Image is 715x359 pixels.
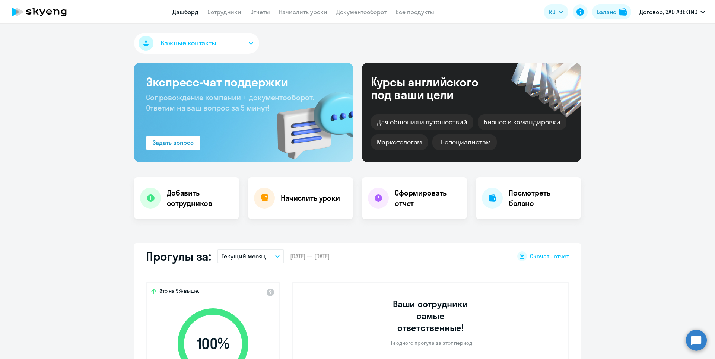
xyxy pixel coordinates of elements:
span: [DATE] — [DATE] [290,252,330,260]
a: Отчеты [250,8,270,16]
a: Сотрудники [207,8,241,16]
span: 100 % [170,335,256,353]
div: Курсы английского под ваши цели [371,76,498,101]
div: IT-специалистам [432,134,496,150]
div: Маркетологам [371,134,428,150]
h4: Начислить уроки [281,193,340,203]
p: Договор, ЗАО АВЕКТИС [639,7,697,16]
span: Важные контакты [161,38,216,48]
button: RU [544,4,568,19]
h4: Посмотреть баланс [509,188,575,209]
div: Задать вопрос [153,138,194,147]
img: bg-img [266,79,353,162]
span: Скачать отчет [530,252,569,260]
div: Для общения и путешествий [371,114,473,130]
a: Документооборот [336,8,387,16]
button: Текущий месяц [217,249,284,263]
h3: Экспресс-чат поддержки [146,74,341,89]
a: Все продукты [395,8,434,16]
span: RU [549,7,556,16]
h4: Сформировать отчет [395,188,461,209]
span: Сопровождение компании + документооборот. Ответим на ваш вопрос за 5 минут! [146,93,314,112]
button: Балансbalance [592,4,631,19]
span: Это на 9% выше, [159,287,199,296]
a: Дашборд [172,8,198,16]
h3: Ваши сотрудники самые ответственные! [383,298,479,334]
h4: Добавить сотрудников [167,188,233,209]
div: Бизнес и командировки [478,114,566,130]
button: Важные контакты [134,33,259,54]
div: Баланс [597,7,616,16]
button: Договор, ЗАО АВЕКТИС [636,3,709,21]
p: Ни одного прогула за этот период [389,340,472,346]
p: Текущий месяц [222,252,266,261]
a: Начислить уроки [279,8,327,16]
h2: Прогулы за: [146,249,211,264]
button: Задать вопрос [146,136,200,150]
img: balance [619,8,627,16]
